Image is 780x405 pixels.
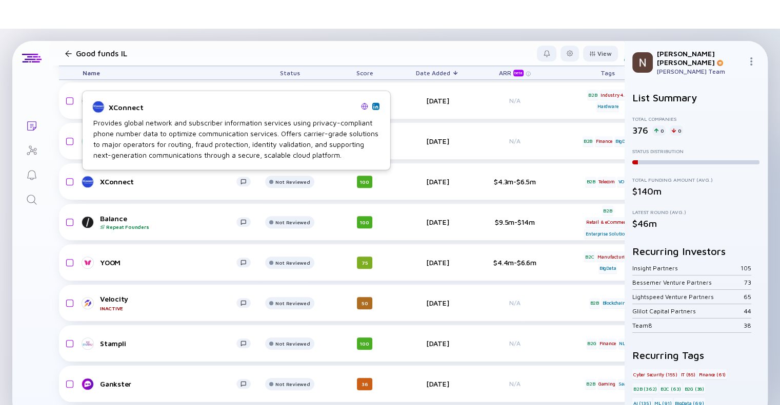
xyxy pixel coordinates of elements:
div: B2G [586,338,597,349]
div: Velocity [100,294,236,311]
h2: List Summary [632,92,759,103]
div: 38 [744,322,751,329]
div: XConnect [100,177,236,186]
div: XConnect [109,102,357,111]
div: Not Reviewed [275,381,310,387]
div: [DATE] [409,339,466,348]
div: Status Distribution [632,148,759,154]
a: VelocityInactive [83,294,259,311]
div: Finance [598,338,617,349]
div: 73 [744,279,751,286]
div: N/A [482,97,548,104]
div: B2B [583,136,593,146]
a: YOOM [83,257,259,269]
div: Gankster [100,379,236,388]
div: $46m [632,218,759,229]
div: Not Reviewed [275,219,310,225]
div: $4.4m-$6.6m [482,258,548,267]
div: $4.3m-$6.5m [482,177,548,186]
div: [PERSON_NAME] Team [657,68,743,75]
div: [DATE] [409,96,466,105]
div: Total Companies [632,116,759,122]
div: Telecom [597,177,616,187]
div: [DATE] [409,218,466,226]
div: Not Reviewed [275,340,310,347]
div: B2B (362) [632,383,658,394]
div: [DATE] [409,299,466,307]
div: Finance (61) [698,369,727,379]
div: 376 [632,125,648,136]
span: Status [280,69,300,77]
div: Gaming [597,379,616,389]
a: Investor Map [12,137,51,162]
div: 65 [744,293,751,301]
a: Gankster [83,378,259,390]
div: Provides global network and subscriber information services using privacy-compliant phone number ... [93,117,379,160]
div: Tags [579,66,636,79]
div: Date Added [409,66,466,79]
div: Glilot Capital Partners [632,307,744,315]
div: Repeat Founders [100,224,236,230]
div: Blockchain [601,298,626,308]
div: BigData [614,136,633,146]
div: 75 [357,257,372,269]
div: N/A [482,380,548,388]
div: B2C (63) [659,383,682,394]
div: [DATE] [409,177,466,186]
a: BalanceRepeat Founders [83,214,259,230]
div: Cyber Security (155) [632,369,678,379]
div: VOIP [617,177,630,187]
div: Hardware [596,101,619,112]
div: Inactive [100,305,236,311]
a: Stampli [83,337,259,350]
h1: Good funds IL [76,49,127,58]
div: 44 [744,307,751,315]
div: Lightspeed Venture Partners [632,293,744,301]
div: 36 [357,378,372,390]
div: NLP [618,338,629,349]
div: B2B [589,298,600,308]
div: Total Funding Amount (Avg.) [632,177,759,183]
div: 0 [670,125,683,136]
a: Search [12,186,51,211]
div: Balance [100,214,236,230]
div: [DATE] [409,379,466,388]
div: beta [513,70,524,76]
img: XConnect Website [361,102,368,110]
div: Not Reviewed [275,300,310,306]
a: Reminders [12,162,51,186]
div: Name [74,66,259,79]
div: 100 [357,337,372,350]
div: 0 [652,125,666,136]
div: Not Reviewed [275,179,310,185]
a: Lists [12,113,51,137]
div: $9.5m-$14m [482,218,548,226]
div: SaaS [617,379,630,389]
div: B2G (38) [684,383,705,394]
div: N/A [482,137,548,145]
div: B2B [587,90,598,100]
div: 100 [357,216,372,228]
h2: Recurring Investors [632,245,759,257]
img: XConnect Linkedin Page [373,103,378,109]
div: 105 [741,264,751,272]
div: N/A [482,299,548,307]
div: Team8 [632,322,744,329]
div: Retail & eCommerce [585,217,630,227]
img: Menu [747,57,755,66]
div: Latest Round (Avg.) [632,209,759,215]
div: Enterprise Solutions [584,228,631,239]
div: Stampli [100,339,236,348]
div: B2B [585,379,596,389]
div: B2C [584,251,595,262]
div: [DATE] [409,137,466,145]
div: B2B [585,177,596,187]
div: ARR [499,69,526,76]
button: View [583,46,618,61]
div: Bessemer Venture Partners [632,279,744,286]
div: Score [336,66,393,79]
h2: Recurring Tags [632,349,759,361]
div: B2B [602,205,613,216]
div: Insight Partners [632,264,741,272]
